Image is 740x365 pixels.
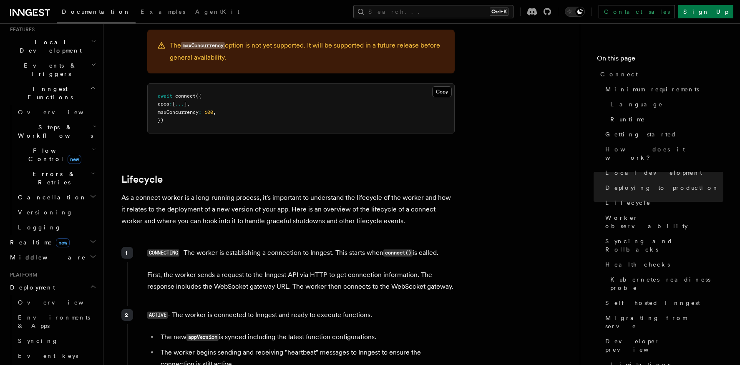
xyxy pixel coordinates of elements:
a: Worker observability [602,210,723,234]
span: ... [175,101,184,107]
span: Local development [605,169,702,177]
button: Search...Ctrl+K [353,5,513,18]
button: Errors & Retries [15,166,98,190]
span: Environments & Apps [18,314,90,329]
a: Getting started [602,127,723,142]
button: Middleware [7,250,98,265]
span: Inngest Functions [7,85,90,101]
a: Developer preview [602,334,723,357]
a: Local development [602,165,723,180]
span: new [68,155,81,164]
button: Copy [432,86,452,97]
span: [ [172,101,175,107]
button: Realtimenew [7,235,98,250]
div: Inngest Functions [7,105,98,235]
span: connect [175,93,196,99]
span: Local Development [7,38,91,55]
p: First, the worker sends a request to the Inngest API via HTTP to get connection information. The ... [147,269,455,292]
code: connect() [383,249,413,257]
a: AgentKit [190,3,244,23]
span: Realtime [7,238,70,247]
span: apps [158,101,169,107]
span: , [187,101,190,107]
h4: On this page [597,53,723,67]
span: Flow Control [15,146,92,163]
span: Logging [18,224,61,231]
span: Platform [7,272,38,278]
span: Errors & Retries [15,170,91,186]
span: maxConcurrency [158,109,199,115]
span: Kubernetes readiness probe [610,275,723,292]
div: 1 [121,247,133,259]
span: How does it work? [605,145,723,162]
a: Contact sales [599,5,675,18]
span: : [199,109,201,115]
span: ({ [196,93,201,99]
a: Syncing [15,333,98,348]
span: Deploying to production [605,184,719,192]
span: Lifecycle [605,199,651,207]
button: Inngest Functions [7,81,98,105]
span: ] [184,101,187,107]
span: Migrating from serve [605,314,723,330]
span: Worker observability [605,214,723,230]
span: Features [7,26,35,33]
span: Syncing [18,337,58,344]
span: Cancellation [15,193,87,201]
span: AgentKit [195,8,239,15]
a: Overview [15,295,98,310]
button: Deployment [7,280,98,295]
a: Syncing and Rollbacks [602,234,723,257]
span: Middleware [7,253,86,262]
a: Overview [15,105,98,120]
a: Event keys [15,348,98,363]
a: Versioning [15,205,98,220]
span: Self hosted Inngest [605,299,700,307]
p: - The worker is connected to Inngest and ready to execute functions. [147,309,455,321]
div: 2 [121,309,133,321]
span: Developer preview [605,337,723,354]
span: Minimum requirements [605,85,699,93]
span: }) [158,117,164,123]
a: Kubernetes readiness probe [607,272,723,295]
p: - The worker is establishing a connection to Inngest. This starts when is called. [147,247,455,259]
span: Documentation [62,8,131,15]
span: Health checks [605,260,670,269]
a: Lifecycle [602,195,723,210]
button: Cancellation [15,190,98,205]
button: Events & Triggers [7,58,98,81]
a: Migrating from serve [602,310,723,334]
span: Connect [600,70,638,78]
span: : [169,101,172,107]
code: maxConcurrency [181,42,225,49]
a: Lifecycle [121,174,163,185]
span: Getting started [605,130,677,138]
a: Language [607,97,723,112]
a: Examples [136,3,190,23]
kbd: Ctrl+K [490,8,508,16]
span: await [158,93,172,99]
span: Deployment [7,283,55,292]
a: Sign Up [678,5,733,18]
span: 100 [204,109,213,115]
a: Deploying to production [602,180,723,195]
span: Versioning [18,209,73,216]
span: Events & Triggers [7,61,91,78]
a: Environments & Apps [15,310,98,333]
span: Steps & Workflows [15,123,93,140]
p: The option is not yet supported. It will be supported in a future release before general availabi... [170,40,445,63]
button: Toggle dark mode [565,7,585,17]
span: Overview [18,109,104,116]
span: Overview [18,299,104,306]
a: Documentation [57,3,136,23]
a: Runtime [607,112,723,127]
span: Language [610,100,663,108]
a: Connect [597,67,723,82]
span: Event keys [18,352,78,359]
span: Runtime [610,115,645,123]
a: Minimum requirements [602,82,723,97]
button: Flow Controlnew [15,143,98,166]
span: new [56,238,70,247]
li: The new is synced including the latest function configurations. [158,331,455,343]
span: , [213,109,216,115]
